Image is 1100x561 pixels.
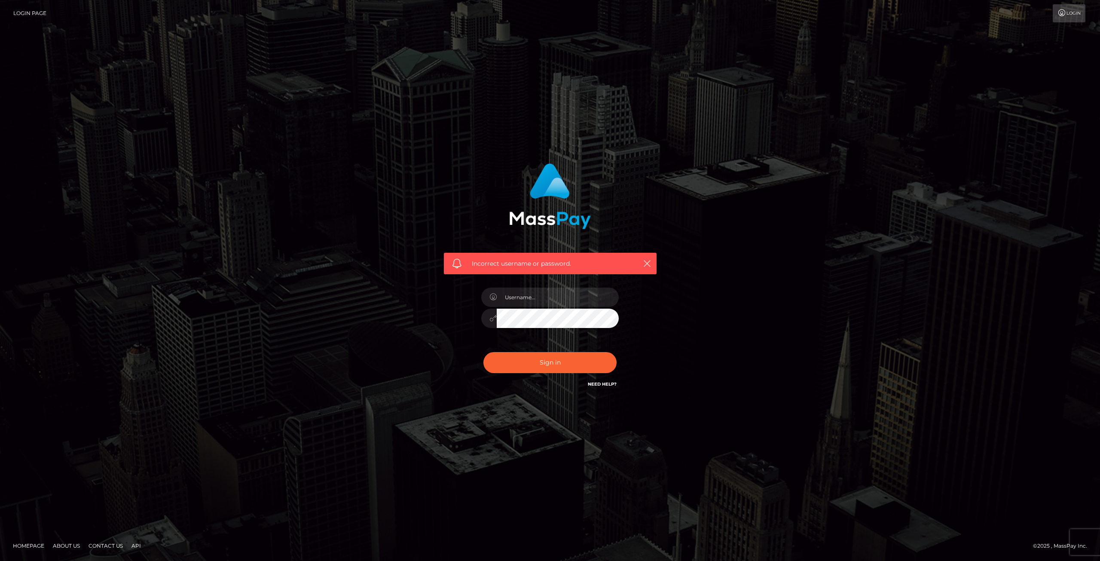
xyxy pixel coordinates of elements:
[472,259,629,268] span: Incorrect username or password.
[9,539,48,552] a: Homepage
[49,539,83,552] a: About Us
[483,352,617,373] button: Sign in
[1033,541,1094,551] div: © 2025 , MassPay Inc.
[497,288,619,307] input: Username...
[128,539,144,552] a: API
[509,163,591,229] img: MassPay Login
[588,381,617,387] a: Need Help?
[1053,4,1085,22] a: Login
[13,4,46,22] a: Login Page
[85,539,126,552] a: Contact Us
